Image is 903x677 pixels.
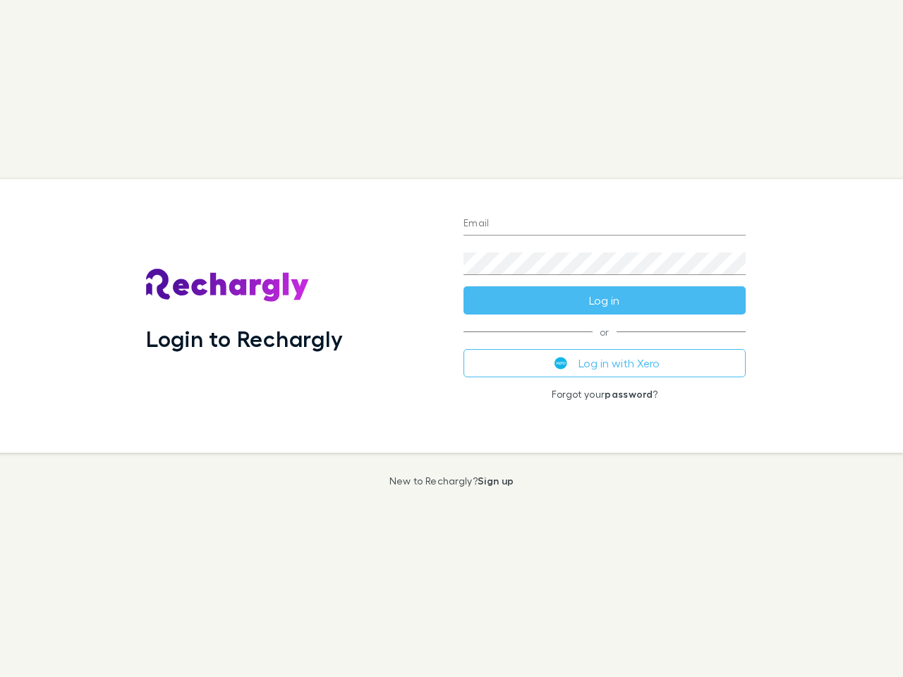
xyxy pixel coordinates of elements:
img: Rechargly's Logo [146,269,310,303]
button: Log in with Xero [463,349,746,377]
span: or [463,331,746,332]
p: Forgot your ? [463,389,746,400]
button: Log in [463,286,746,315]
p: New to Rechargly? [389,475,514,487]
a: Sign up [478,475,514,487]
h1: Login to Rechargly [146,325,343,352]
a: password [605,388,653,400]
img: Xero's logo [554,357,567,370]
